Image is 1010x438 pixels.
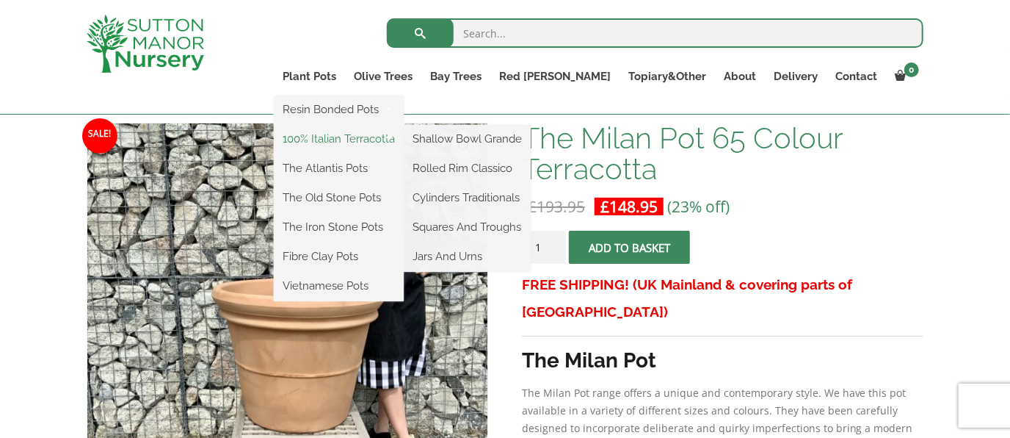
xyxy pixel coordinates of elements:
a: Topiary&Other [620,66,715,87]
a: Shallow Bowl Grande [404,128,531,150]
span: Sale! [82,118,117,154]
span: £ [600,196,609,217]
input: Search... [387,18,923,48]
a: Squares And Troughs [404,216,531,238]
a: Plant Pots [274,66,345,87]
a: The Iron Stone Pots [274,216,404,238]
input: Product quantity [522,231,566,264]
span: 0 [904,62,919,77]
a: Red [PERSON_NAME] [490,66,620,87]
button: Add to basket [569,231,690,264]
bdi: 193.95 [528,196,585,217]
a: About [715,66,765,87]
a: The Old Stone Pots [274,187,404,209]
strong: The Milan Pot [522,348,656,373]
bdi: 148.95 [600,196,658,217]
a: Cylinders Traditionals [404,187,531,209]
a: 0 [886,66,923,87]
a: Jars And Urns [404,245,531,268]
h3: FREE SHIPPING! (UK Mainland & covering parts of [GEOGRAPHIC_DATA]) [522,271,923,326]
span: (23% off) [667,196,730,217]
span: £ [528,196,537,217]
a: Contact [826,66,886,87]
a: Olive Trees [345,66,421,87]
a: 100% Italian Terracotta [274,128,404,150]
a: Resin Bonded Pots [274,98,404,121]
img: logo [87,15,204,73]
a: Bay Trees [421,66,490,87]
a: Fibre Clay Pots [274,245,404,268]
h1: The Milan Pot 65 Colour Terracotta [522,123,923,184]
a: Vietnamese Pots [274,275,404,297]
a: Delivery [765,66,826,87]
a: Rolled Rim Classico [404,157,531,179]
a: The Atlantis Pots [274,157,404,179]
